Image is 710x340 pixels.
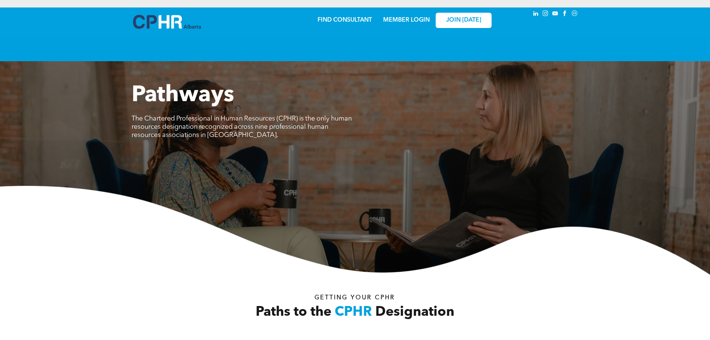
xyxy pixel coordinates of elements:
[532,9,540,19] a: linkedin
[561,9,569,19] a: facebook
[335,306,372,319] span: CPHR
[133,15,201,29] img: A blue and white logo for cp alberta
[132,84,234,107] span: Pathways
[375,306,454,319] span: Designation
[315,295,395,301] span: Getting your Cphr
[256,306,331,319] span: Paths to the
[446,17,481,24] span: JOIN [DATE]
[571,9,579,19] a: Social network
[318,17,372,23] a: FIND CONSULTANT
[436,13,492,28] a: JOIN [DATE]
[132,115,352,138] span: The Chartered Professional in Human Resources (CPHR) is the only human resources designation reco...
[542,9,550,19] a: instagram
[551,9,559,19] a: youtube
[383,17,430,23] a: MEMBER LOGIN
